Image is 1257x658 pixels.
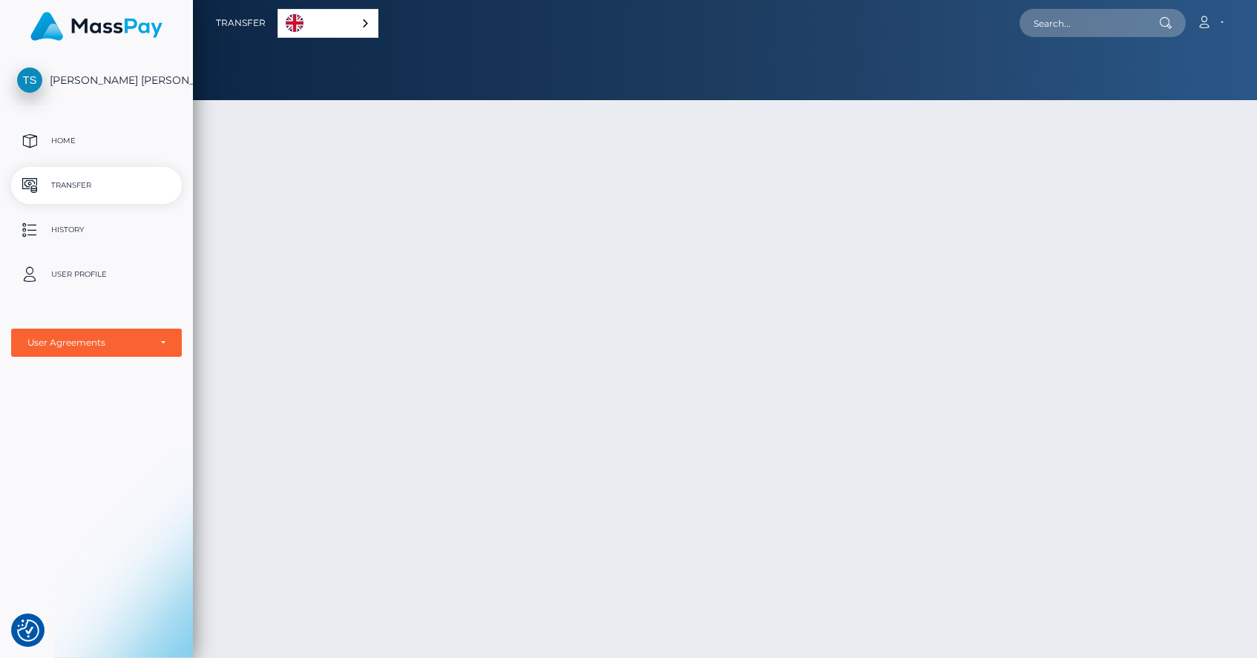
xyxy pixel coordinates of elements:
a: Transfer [11,167,182,204]
a: History [11,211,182,249]
img: Revisit consent button [17,619,39,642]
p: User Profile [17,263,176,286]
a: Transfer [216,7,266,39]
p: Home [17,130,176,152]
a: User Profile [11,256,182,293]
p: History [17,219,176,241]
button: Consent Preferences [17,619,39,642]
img: MassPay [30,12,163,41]
p: Transfer [17,174,176,197]
input: Search... [1020,9,1159,37]
span: [PERSON_NAME] [PERSON_NAME] [11,73,182,87]
button: User Agreements [11,329,182,357]
div: User Agreements [27,337,149,349]
a: English [278,10,378,37]
a: Home [11,122,182,159]
div: Language [278,9,378,38]
aside: Language selected: English [278,9,378,38]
